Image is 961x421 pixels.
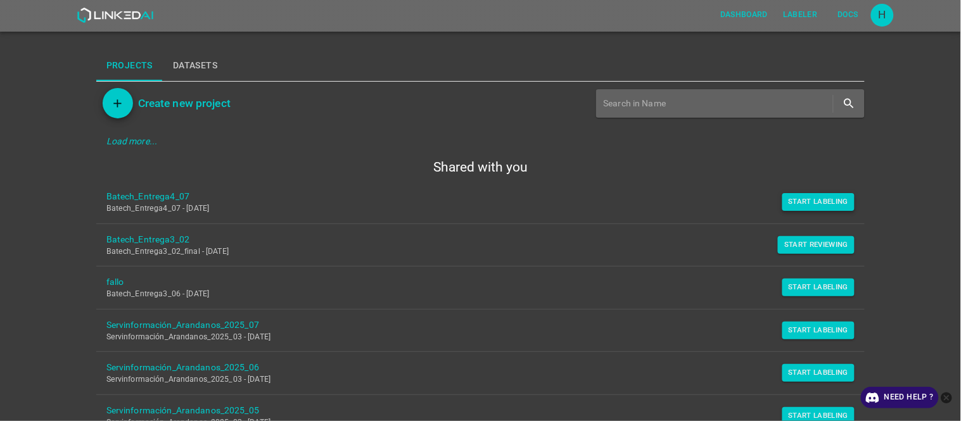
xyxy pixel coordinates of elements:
button: Projects [96,51,163,81]
p: Batech_Entrega3_02_final - [DATE] [106,246,835,258]
button: close-help [939,387,955,408]
button: Start Labeling [782,322,855,339]
a: Servinformación_Arandanos_2025_06 [106,361,835,374]
p: Batech_Entrega3_06 - [DATE] [106,289,835,300]
button: Start Reviewing [778,236,855,254]
a: Batech_Entrega3_02 [106,233,835,246]
a: Dashboard [713,2,775,28]
a: fallo [106,275,835,289]
a: Create new project [133,94,231,112]
button: Start Labeling [782,193,855,211]
a: Labeler [775,2,825,28]
a: Servinformación_Arandanos_2025_05 [106,404,835,417]
h5: Shared with you [96,158,865,176]
button: Start Labeling [782,279,855,296]
a: Docs [825,2,871,28]
button: Start Labeling [782,364,855,382]
em: Load more... [106,136,158,146]
input: Search in Name [604,94,831,113]
a: Need Help ? [861,387,939,408]
button: Open settings [871,4,894,27]
a: Batech_Entrega4_07 [106,190,835,203]
button: search [836,91,862,116]
button: Docs [828,4,869,25]
button: Datasets [163,51,227,81]
h6: Create new project [138,94,231,112]
p: Servinformación_Arandanos_2025_03 - [DATE] [106,332,835,343]
div: H [871,4,894,27]
p: Servinformación_Arandanos_2025_03 - [DATE] [106,374,835,386]
p: Batech_Entrega4_07 - [DATE] [106,203,835,215]
button: Labeler [778,4,822,25]
div: Load more... [96,130,865,153]
a: Servinformación_Arandanos_2025_07 [106,318,835,332]
button: Add [103,88,133,118]
img: LinkedAI [77,8,153,23]
button: Dashboard [715,4,773,25]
